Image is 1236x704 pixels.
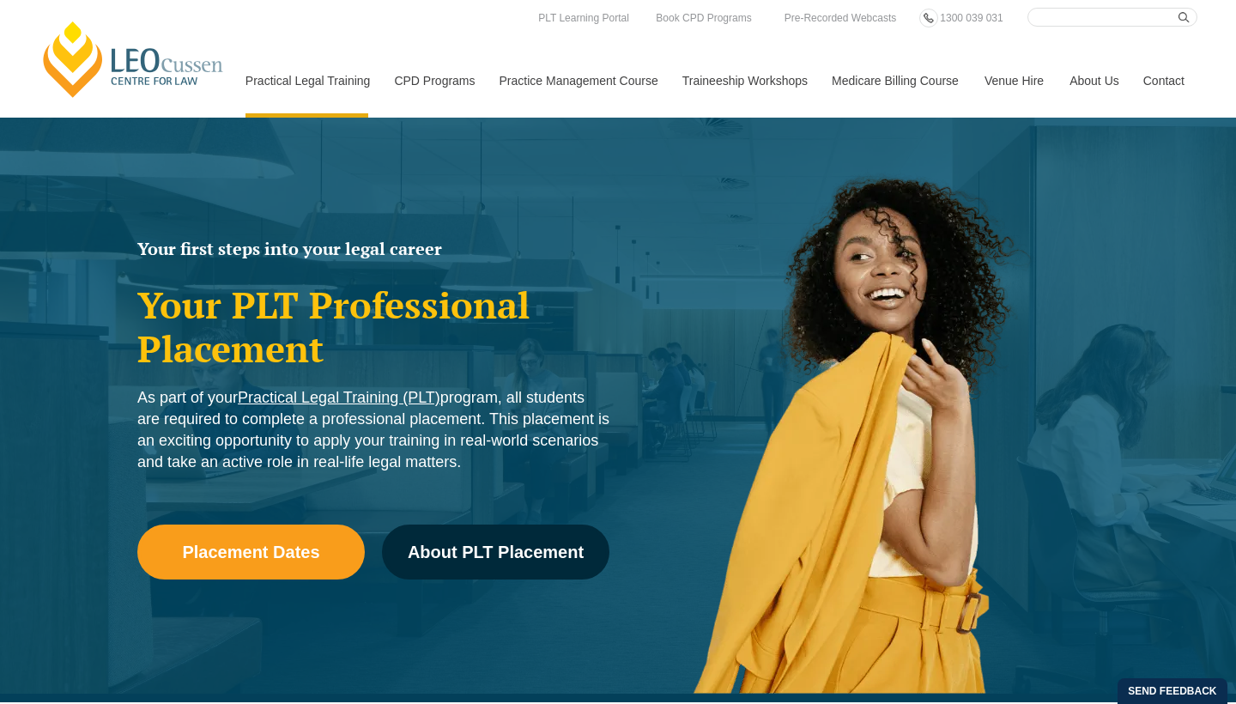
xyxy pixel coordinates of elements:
[238,389,440,406] a: Practical Legal Training (PLT)
[972,44,1057,118] a: Venue Hire
[233,44,382,118] a: Practical Legal Training
[819,44,972,118] a: Medicare Billing Course
[137,525,365,580] a: Placement Dates
[534,9,633,27] a: PLT Learning Portal
[381,44,486,118] a: CPD Programs
[408,543,584,561] span: About PLT Placement
[940,12,1003,24] span: 1300 039 031
[182,543,319,561] span: Placement Dates
[936,9,1007,27] a: 1300 039 031
[669,44,819,118] a: Traineeship Workshops
[1057,44,1130,118] a: About Us
[39,19,228,100] a: [PERSON_NAME] Centre for Law
[780,9,901,27] a: Pre-Recorded Webcasts
[1121,589,1193,661] iframe: LiveChat chat widget
[382,525,609,580] a: About PLT Placement
[651,9,755,27] a: Book CPD Programs
[137,240,609,258] h2: Your first steps into your legal career
[137,389,609,470] span: As part of your program, all students are required to complete a professional placement. This pla...
[487,44,669,118] a: Practice Management Course
[137,283,609,370] h1: Your PLT Professional Placement
[1130,44,1197,118] a: Contact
